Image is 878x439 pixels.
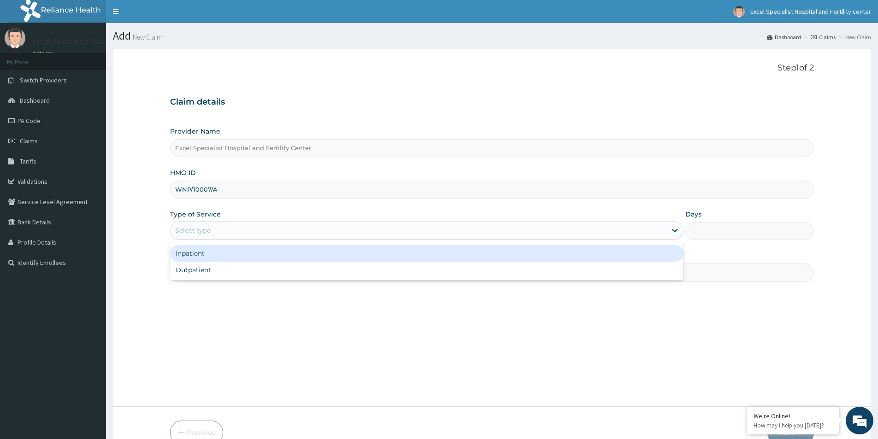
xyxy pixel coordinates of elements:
span: Tariffs [20,157,36,165]
span: Excel Specialist Hospital and Fertility center [750,7,871,16]
span: Dashboard [20,96,50,105]
input: Enter HMO ID [170,181,814,199]
li: New Claim [837,33,871,41]
p: Step 1 of 2 [170,63,814,73]
div: Select type [175,226,211,235]
div: Inpatient [170,245,684,262]
div: We're Online! [754,412,832,420]
label: HMO ID [170,168,196,177]
p: Excel Specialist Hospital and Fertility center [32,37,193,46]
div: Outpatient [170,262,684,278]
label: Provider Name [170,127,220,136]
p: How may I help you today? [754,421,832,429]
h3: Claim details [170,97,814,107]
span: Claims [20,137,38,145]
h1: Add [113,30,871,42]
a: Dashboard [767,33,801,41]
img: User Image [733,6,745,18]
img: User Image [5,28,25,48]
a: Claims [811,33,836,41]
small: New Claim [131,34,162,41]
a: Online [32,50,54,57]
span: Switch Providers [20,76,67,84]
label: Type of Service [170,210,221,219]
label: Days [685,210,701,219]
